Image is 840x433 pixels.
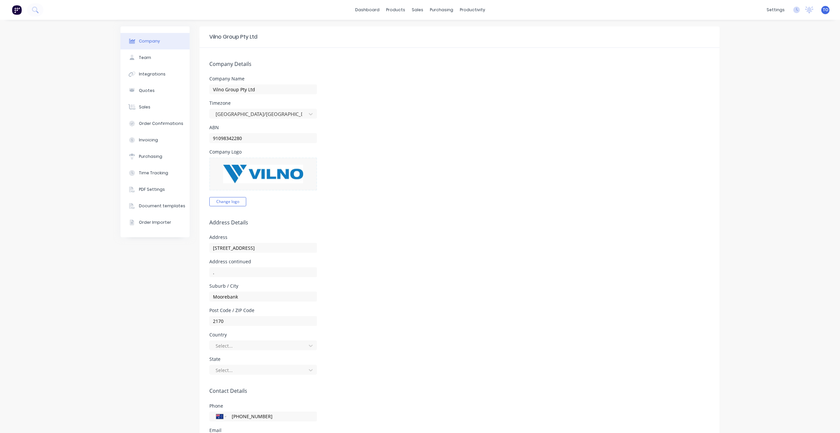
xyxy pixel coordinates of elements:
button: Sales [120,99,190,115]
div: State [209,357,317,361]
button: Order Confirmations [120,115,190,132]
div: Invoicing [139,137,158,143]
div: Time Tracking [139,170,168,176]
div: Company Logo [209,150,317,154]
div: Timezone [209,101,317,105]
button: Purchasing [120,148,190,165]
button: Company [120,33,190,49]
button: Change logo [209,197,246,206]
div: Address continued [209,259,317,264]
div: Purchasing [139,154,162,159]
button: Invoicing [120,132,190,148]
div: Suburb / City [209,284,317,288]
div: Vilno Group Pty Ltd [209,33,257,41]
button: PDF Settings [120,181,190,198]
div: sales [408,5,427,15]
div: Document templates [139,203,185,209]
h5: Address Details [209,219,710,226]
div: productivity [457,5,488,15]
div: Company [139,38,160,44]
div: purchasing [427,5,457,15]
div: Country [209,332,317,337]
div: Address [209,235,317,240]
img: Factory [12,5,22,15]
button: Team [120,49,190,66]
button: Time Tracking [120,165,190,181]
div: Sales [139,104,150,110]
h5: Company Details [209,61,710,67]
div: PDF Settings [139,187,165,192]
button: Document templates [120,198,190,214]
div: Quotes [139,88,155,94]
h5: Contact Details [209,388,710,394]
div: Order Confirmations [139,121,183,127]
button: Order Importer [120,214,190,231]
div: settings [763,5,788,15]
span: TO [823,7,828,13]
div: Company Name [209,76,317,81]
div: ABN [209,125,317,130]
button: Quotes [120,82,190,99]
div: products [383,5,408,15]
button: Integrations [120,66,190,82]
div: Phone [209,404,317,408]
a: dashboard [352,5,383,15]
div: Email [209,428,317,433]
div: Team [139,55,151,61]
div: Order Importer [139,219,171,225]
div: Post Code / ZIP Code [209,308,317,313]
div: Integrations [139,71,166,77]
